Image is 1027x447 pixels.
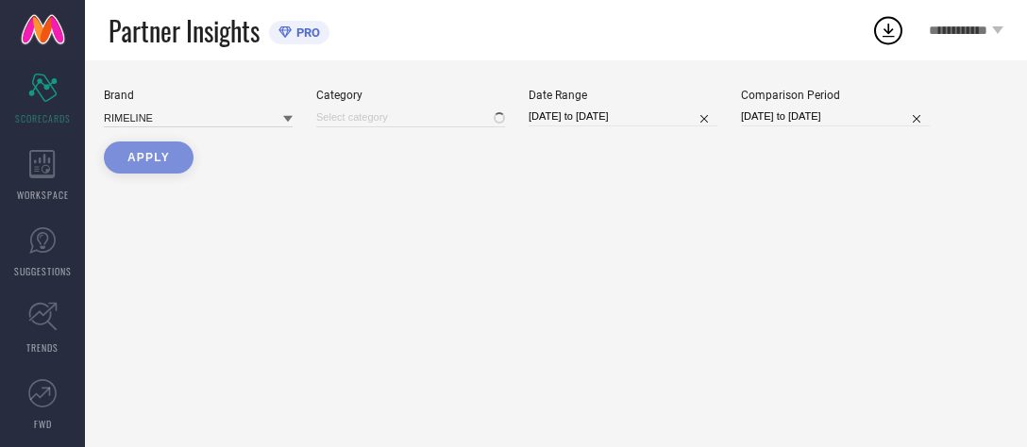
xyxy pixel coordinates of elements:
div: Category [316,89,505,102]
span: WORKSPACE [17,188,69,202]
div: Comparison Period [741,89,930,102]
div: Date Range [529,89,717,102]
span: Partner Insights [109,11,260,50]
div: Open download list [871,13,905,47]
span: FWD [34,417,52,431]
span: PRO [292,25,320,40]
input: Select comparison period [741,107,930,126]
span: TRENDS [26,340,59,355]
span: SCORECARDS [15,111,71,125]
div: Brand [104,89,293,102]
span: SUGGESTIONS [14,264,72,278]
input: Select date range [529,107,717,126]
